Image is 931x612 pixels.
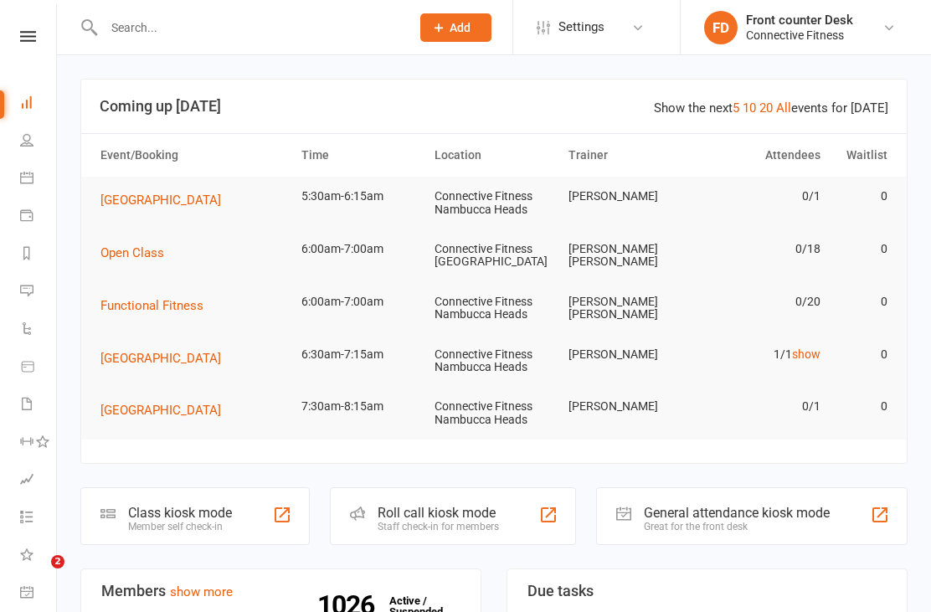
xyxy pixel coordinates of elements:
[654,98,888,118] div: Show the next events for [DATE]
[294,335,428,374] td: 6:30am-7:15am
[733,100,739,116] a: 5
[20,537,58,575] a: What's New
[99,16,399,39] input: Search...
[558,8,604,46] span: Settings
[51,555,64,568] span: 2
[694,134,828,177] th: Attendees
[694,229,828,269] td: 0/18
[427,387,561,440] td: Connective Fitness Nambucca Heads
[694,177,828,216] td: 0/1
[561,134,695,177] th: Trainer
[294,177,428,216] td: 5:30am-6:15am
[694,335,828,374] td: 1/1
[20,236,58,274] a: Reports
[20,349,58,387] a: Product Sales
[746,28,853,43] div: Connective Fitness
[17,555,57,595] iframe: Intercom live chat
[100,190,233,210] button: [GEOGRAPHIC_DATA]
[20,123,58,161] a: People
[828,177,895,216] td: 0
[427,229,561,282] td: Connective Fitness [GEOGRAPHIC_DATA]
[100,298,203,313] span: Functional Fitness
[644,521,830,532] div: Great for the front desk
[101,583,460,599] h3: Members
[427,177,561,229] td: Connective Fitness Nambucca Heads
[828,387,895,426] td: 0
[294,387,428,426] td: 7:30am-8:15am
[100,243,176,263] button: Open Class
[527,583,887,599] h3: Due tasks
[100,98,888,115] h3: Coming up [DATE]
[746,13,853,28] div: Front counter Desk
[561,229,695,282] td: [PERSON_NAME] [PERSON_NAME]
[128,521,232,532] div: Member self check-in
[294,134,428,177] th: Time
[128,505,232,521] div: Class kiosk mode
[828,134,895,177] th: Waitlist
[427,335,561,388] td: Connective Fitness Nambucca Heads
[743,100,756,116] a: 10
[561,177,695,216] td: [PERSON_NAME]
[704,11,738,44] div: FD
[100,351,221,366] span: [GEOGRAPHIC_DATA]
[378,521,499,532] div: Staff check-in for members
[776,100,791,116] a: All
[561,387,695,426] td: [PERSON_NAME]
[694,282,828,321] td: 0/20
[100,403,221,418] span: [GEOGRAPHIC_DATA]
[294,229,428,269] td: 6:00am-7:00am
[694,387,828,426] td: 0/1
[378,505,499,521] div: Roll call kiosk mode
[427,134,561,177] th: Location
[644,505,830,521] div: General attendance kiosk mode
[100,245,164,260] span: Open Class
[561,282,695,335] td: [PERSON_NAME] [PERSON_NAME]
[828,229,895,269] td: 0
[20,462,58,500] a: Assessments
[828,282,895,321] td: 0
[792,347,820,361] a: show
[93,134,294,177] th: Event/Booking
[100,193,221,208] span: [GEOGRAPHIC_DATA]
[561,335,695,374] td: [PERSON_NAME]
[828,335,895,374] td: 0
[100,348,233,368] button: [GEOGRAPHIC_DATA]
[170,584,233,599] a: show more
[427,282,561,335] td: Connective Fitness Nambucca Heads
[294,282,428,321] td: 6:00am-7:00am
[450,21,471,34] span: Add
[20,85,58,123] a: Dashboard
[20,198,58,236] a: Payments
[100,400,233,420] button: [GEOGRAPHIC_DATA]
[420,13,491,42] button: Add
[759,100,773,116] a: 20
[20,161,58,198] a: Calendar
[100,296,215,316] button: Functional Fitness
